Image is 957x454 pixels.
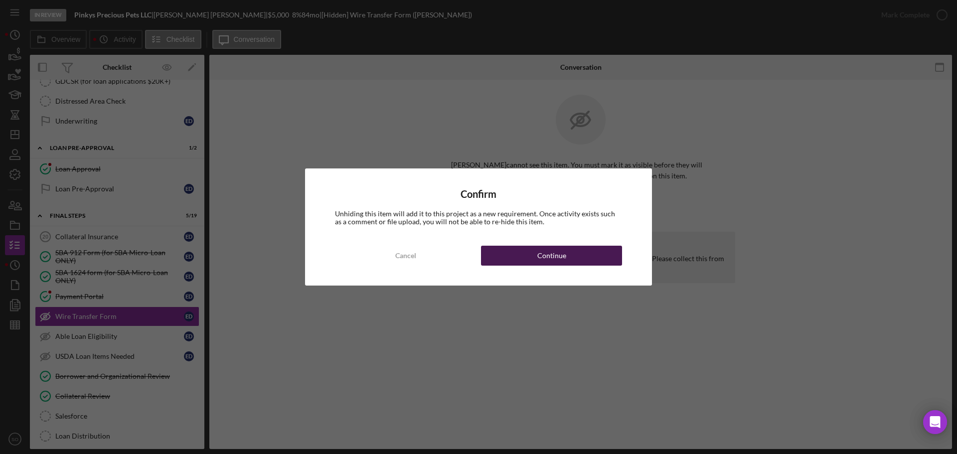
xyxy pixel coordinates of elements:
[481,246,622,266] button: Continue
[395,246,416,266] div: Cancel
[335,210,622,226] div: Unhiding this item will add it to this project as a new requirement. Once activity exists such as...
[923,410,947,434] div: Open Intercom Messenger
[537,246,566,266] div: Continue
[335,246,476,266] button: Cancel
[335,188,622,200] h4: Confirm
